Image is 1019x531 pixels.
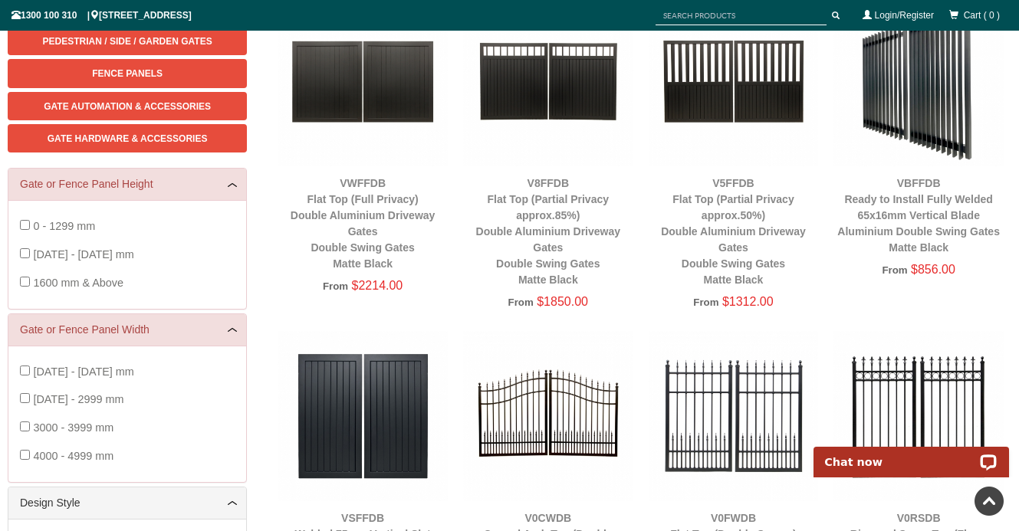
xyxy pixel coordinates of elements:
[875,10,934,21] a: Login/Register
[722,295,774,308] span: $1312.00
[352,279,403,292] span: $2214.00
[661,177,806,286] a: V5FFDBFlat Top (Partial Privacy approx.50%)Double Aluminium Driveway GatesDouble Swing GatesMatte...
[463,331,633,501] img: V0CWDB - Curved Arch Top (Double Spears) - Double Aluminium Driveway Gates - Double Swing Gates -...
[278,331,448,501] img: VSFFDB - Welded 75mm Vertical Slat Privacy Gate - Aluminium Double Swing Gates - Matte Black - Ga...
[508,297,534,308] span: From
[656,6,827,25] input: SEARCH PRODUCTS
[48,133,208,144] span: Gate Hardware & Accessories
[44,101,211,112] span: Gate Automation & Accessories
[537,295,588,308] span: $1850.00
[92,68,163,79] span: Fence Panels
[476,177,621,286] a: V8FFDBFlat Top (Partial Privacy approx.85%)Double Aluminium Driveway GatesDouble Swing GatesMatte...
[833,331,1004,501] img: V0RSDB - Ring and Spear Top (Fleur-de-lis) - Aluminium Double Swing Gates - Matte Black - Gate Wa...
[882,264,907,276] span: From
[33,277,123,289] span: 1600 mm & Above
[837,177,1000,254] a: VBFFDBReady to Install Fully Welded 65x16mm Vertical BladeAluminium Double Swing GatesMatte Black
[33,421,113,434] span: 3000 - 3999 mm
[33,450,113,462] span: 4000 - 4999 mm
[33,365,133,378] span: [DATE] - [DATE] mm
[804,429,1019,477] iframe: LiveChat chat widget
[33,220,95,232] span: 0 - 1299 mm
[20,495,235,511] a: Design Style
[43,36,212,47] span: Pedestrian / Side / Garden Gates
[911,263,955,276] span: $856.00
[33,248,133,261] span: [DATE] - [DATE] mm
[8,124,247,152] a: Gate Hardware & Accessories
[291,177,436,270] a: VWFFDBFlat Top (Full Privacy)Double Aluminium Driveway GatesDouble Swing GatesMatte Black
[33,393,123,405] span: [DATE] - 2999 mm
[323,280,348,292] span: From
[649,331,819,501] img: V0FWDB - Flat Top (Double Spears) - Double Aluminium Driveway Gates - Double Swing Gates - Matte ...
[20,176,235,192] a: Gate or Fence Panel Height
[8,92,247,120] a: Gate Automation & Accessories
[693,297,718,308] span: From
[12,10,192,21] span: 1300 100 310 | [STREET_ADDRESS]
[20,322,235,338] a: Gate or Fence Panel Width
[8,59,247,87] a: Fence Panels
[8,27,247,55] a: Pedestrian / Side / Garden Gates
[964,10,1000,21] span: Cart ( 0 )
